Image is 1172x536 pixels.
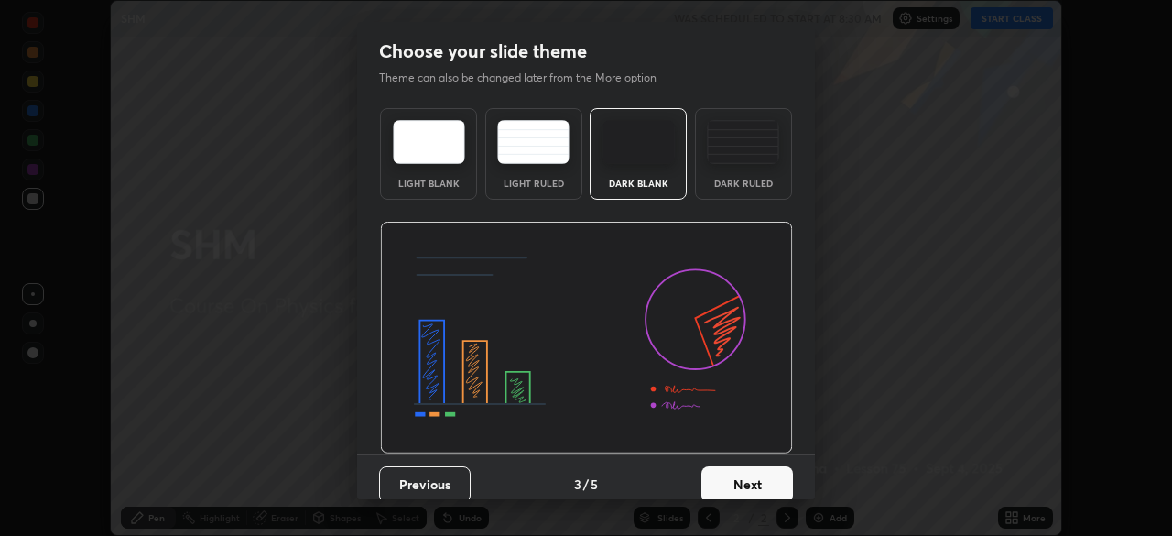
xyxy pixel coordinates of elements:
h4: 5 [591,475,598,494]
button: Next [701,466,793,503]
h4: / [583,475,589,494]
h4: 3 [574,475,581,494]
img: lightRuledTheme.5fabf969.svg [497,120,570,164]
p: Theme can also be changed later from the More option [379,70,676,86]
img: darkThemeBanner.d06ce4a2.svg [380,222,793,454]
div: Dark Ruled [707,179,780,188]
h2: Choose your slide theme [379,39,587,63]
img: lightTheme.e5ed3b09.svg [393,120,465,164]
img: darkTheme.f0cc69e5.svg [602,120,675,164]
div: Light Ruled [497,179,570,188]
div: Light Blank [392,179,465,188]
button: Previous [379,466,471,503]
img: darkRuledTheme.de295e13.svg [707,120,779,164]
div: Dark Blank [602,179,675,188]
